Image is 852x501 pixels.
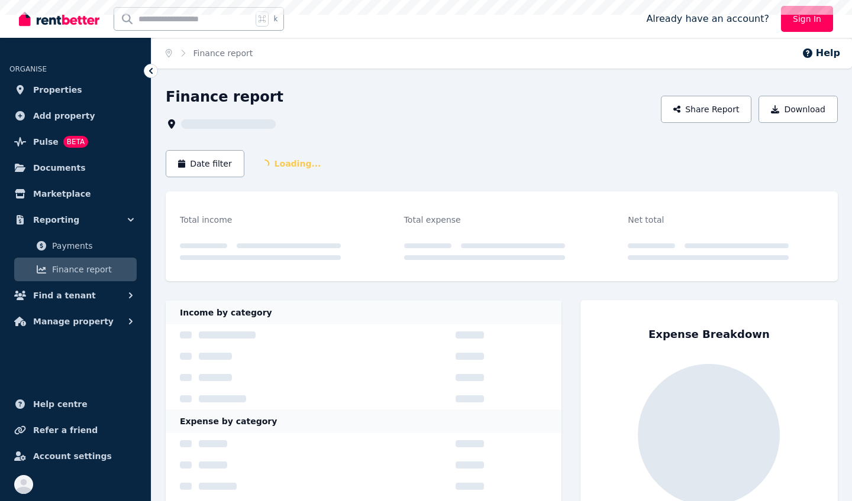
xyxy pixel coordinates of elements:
a: Refer a friend [9,418,141,442]
a: Account settings [9,444,141,468]
a: Payments [14,234,137,258]
span: Add property [33,109,95,123]
button: Share Report [661,96,752,123]
span: Already have an account? [646,12,769,26]
button: Download [759,96,838,123]
a: Finance report [14,258,137,281]
div: Income by category [166,301,561,324]
span: Documents [33,161,86,175]
a: Add property [9,104,141,128]
span: Marketplace [33,187,91,201]
span: k [273,14,277,24]
a: Properties [9,78,141,102]
span: Finance report [52,262,132,276]
nav: Breadcrumb [151,38,267,69]
span: Find a tenant [33,288,96,302]
div: Total expense [404,213,565,227]
span: Manage property [33,314,114,328]
span: Pulse [33,135,59,149]
a: PulseBETA [9,130,141,154]
a: Finance report [193,48,253,58]
span: Account settings [33,449,112,463]
button: Find a tenant [9,284,141,307]
button: Date filter [166,150,244,177]
img: RentBetter [19,10,99,28]
a: Marketplace [9,182,141,206]
span: Loading... [251,153,331,174]
a: Documents [9,156,141,180]
span: Reporting [33,213,79,227]
span: Payments [52,239,132,253]
button: Manage property [9,310,141,333]
a: Sign In [781,6,833,32]
span: ORGANISE [9,65,47,73]
a: Help centre [9,392,141,416]
div: Total income [180,213,341,227]
div: Expense by category [166,409,561,433]
div: Expense Breakdown [648,326,770,343]
h1: Finance report [166,87,283,106]
button: Reporting [9,208,141,232]
span: Help centre [33,397,88,411]
button: Help [802,46,840,60]
span: Refer a friend [33,423,98,437]
span: BETA [63,136,88,148]
span: Properties [33,83,82,97]
div: Net total [628,213,789,227]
